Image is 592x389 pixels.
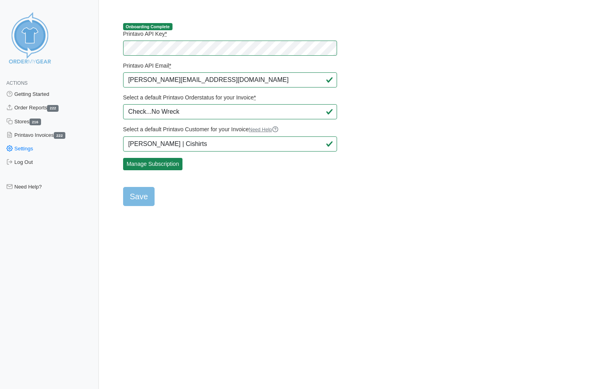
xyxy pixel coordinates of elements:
[123,30,337,37] label: Printavo API Key
[123,136,337,152] input: Type at least 4 characters
[165,31,167,37] abbr: required
[29,119,41,125] span: 216
[54,132,65,139] span: 222
[123,23,173,30] span: Onboarding Complete
[123,158,183,170] a: Manage Subscription
[249,127,278,132] a: Need Help
[123,126,337,133] label: Select a default Printavo Customer for your Invoice
[6,80,27,86] span: Actions
[123,62,337,69] label: Printavo API Email
[123,187,155,206] input: Save
[123,94,337,101] label: Select a default Printavo Orderstatus for your Invoice
[169,62,171,69] abbr: required
[254,94,256,101] abbr: required
[47,105,59,112] span: 222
